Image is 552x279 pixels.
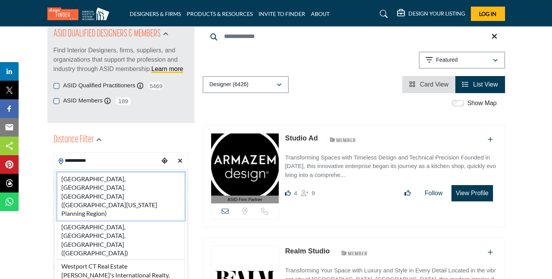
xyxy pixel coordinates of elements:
[47,7,113,20] img: Site Logo
[467,99,497,108] label: Show Map
[408,10,465,17] h5: DESIGN YOUR LISTING
[488,136,493,143] a: Add To List
[57,220,185,260] li: [GEOGRAPHIC_DATA], [GEOGRAPHIC_DATA], [GEOGRAPHIC_DATA] ([GEOGRAPHIC_DATA])
[285,149,496,180] a: Transforming Spaces with Timeless Design and Technical Precision Founded in [DATE], this innovati...
[159,153,170,170] div: Choose your current location
[455,76,505,93] li: List View
[54,46,188,74] p: Find Interior Designers, firms, suppliers, and organizations that support the profession and indu...
[451,185,493,201] button: View Profile
[174,153,186,170] div: Clear search location
[54,83,59,89] input: ASID Qualified Practitioners checkbox
[54,153,159,168] input: Search Location
[337,248,372,258] img: ASID Members Badge Icon
[397,9,465,19] div: DESIGN YOUR LISTING
[54,98,59,104] input: ASID Members checkbox
[227,196,262,203] span: ASID Firm Partner
[399,185,416,201] button: Like listing
[436,56,458,64] p: Featured
[211,133,279,204] a: ASID Firm Partner
[147,81,165,91] span: 5469
[285,133,318,144] p: Studio Ad
[311,10,330,17] a: ABOUT
[211,133,279,196] img: Studio Ad
[285,247,330,255] a: Realm Studio
[285,134,318,142] a: Studio Ad
[471,7,505,21] button: Log In
[115,96,132,106] span: 189
[409,81,448,88] a: View Card
[210,81,248,88] p: Designer (6426)
[420,81,449,88] span: Card View
[372,8,393,20] a: Search
[473,81,498,88] span: List View
[57,172,185,220] li: [GEOGRAPHIC_DATA], [GEOGRAPHIC_DATA], [GEOGRAPHIC_DATA] ([GEOGRAPHIC_DATA][US_STATE] Planning Reg...
[54,133,94,147] h2: Distance Filter
[203,27,505,46] input: Search Keyword
[285,190,291,196] i: Likes
[259,10,305,17] a: INVITE TO FINDER
[63,81,135,90] label: ASID Qualified Practitioners
[462,81,498,88] a: View List
[151,66,183,72] a: Learn more
[63,96,103,105] label: ASID Members
[420,185,448,201] button: Follow
[325,135,360,145] img: ASID Members Badge Icon
[203,76,289,93] button: Designer (6426)
[54,263,188,271] div: Search within:
[130,10,181,17] a: DESIGNERS & FIRMS
[294,190,297,196] span: 4
[54,27,161,41] h2: ASID QUALIFIED DESIGNERS & MEMBERS
[187,10,253,17] a: PRODUCTS & RESOURCES
[479,10,496,17] span: Log In
[285,153,496,180] p: Transforming Spaces with Timeless Design and Technical Precision Founded in [DATE], this innovati...
[285,246,330,256] p: Realm Studio
[312,190,315,196] span: 9
[419,52,505,69] button: Featured
[402,76,455,93] li: Card View
[488,249,493,256] a: Add To List
[301,189,315,198] div: Followers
